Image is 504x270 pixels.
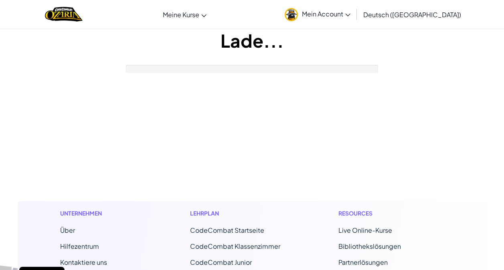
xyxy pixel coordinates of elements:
[163,10,199,19] span: Meine Kurse
[190,226,264,234] span: CodeCombat Startseite
[60,226,75,234] a: Über
[338,242,401,250] a: Bibliothekslösungen
[338,258,388,266] a: Partnerlösungen
[45,6,82,22] img: Home
[359,4,465,25] a: Deutsch ([GEOGRAPHIC_DATA])
[190,258,252,266] a: CodeCombat Junior
[159,4,211,25] a: Meine Kurse
[338,226,392,234] a: Live Online-Kurse
[190,242,280,250] a: CodeCombat Klassenzimmer
[302,10,350,18] span: Mein Account
[363,10,461,19] span: Deutsch ([GEOGRAPHIC_DATA])
[338,209,444,218] h1: Resources
[285,8,298,21] img: avatar
[45,6,82,22] a: Ozaria by CodeCombat logo
[60,242,99,250] a: Hilfezentrum
[60,209,141,218] h1: Unternehmen
[190,209,289,218] h1: Lehrplan
[60,258,107,266] span: Kontaktiere uns
[281,2,354,27] a: Mein Account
